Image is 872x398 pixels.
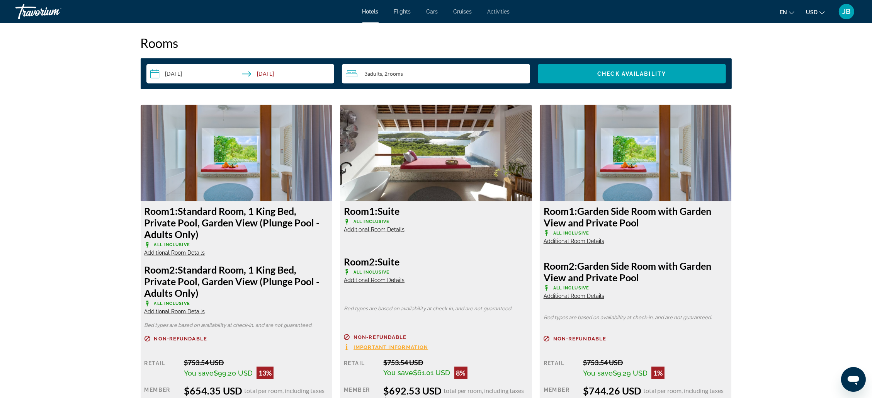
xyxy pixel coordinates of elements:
span: Non-refundable [354,335,406,340]
span: total per room, including taxes [643,387,724,394]
span: 2: [144,264,178,276]
span: All Inclusive [553,286,589,291]
span: rooms [388,70,403,77]
iframe: Button to launch messaging window [841,367,866,392]
span: 1: [144,205,178,217]
span: 1: [344,205,377,217]
span: You save [184,369,214,377]
p: Bed types are based on availability at check-in, and are not guaranteed. [544,315,728,320]
button: Travelers: 3 adults, 0 children [342,64,530,83]
a: Travorium [15,2,93,22]
span: 1: [544,205,577,217]
div: 8% [454,367,467,379]
span: Additional Room Details [144,308,205,315]
button: User Menu [836,3,857,20]
a: Cruises [454,9,472,15]
div: $753.54 USD [184,358,328,367]
span: $99.20 USD [214,369,253,377]
div: Retail [544,358,577,379]
span: Additional Room Details [344,226,405,233]
a: Hotels [362,9,379,15]
span: , 2 [382,71,403,77]
h3: Suite [344,256,528,267]
div: $654.35 USD [184,385,328,396]
span: 2: [344,256,377,267]
span: total per room, including taxes [444,387,524,394]
div: $753.54 USD [583,358,728,367]
div: Search widget [146,64,726,83]
span: All Inclusive [154,301,190,306]
button: Change language [780,7,794,18]
span: Room [144,264,170,276]
span: All Inclusive [354,219,389,224]
button: Change currency [806,7,825,18]
span: total per room, including taxes [244,387,325,394]
span: $61.01 USD [413,369,450,377]
div: $692.53 USD [384,385,528,396]
img: adef0cc3-c41c-4ba9-8fa5-c6b2595c88f8.jpeg [340,105,532,201]
span: Adults [367,70,382,77]
span: Room [344,205,369,217]
a: Flights [394,9,411,15]
h3: Standard Room, 1 King Bed, Private Pool, Garden View (Plunge Pool - Adults Only) [144,205,329,240]
button: Check Availability [538,64,726,83]
span: Additional Room Details [544,238,604,244]
button: Check-in date: Sep 18, 2025 Check-out date: Sep 21, 2025 [146,64,335,83]
span: Check Availability [597,71,666,77]
span: All Inclusive [354,270,389,275]
span: 2: [544,260,577,272]
img: 494a4be1-24ff-4f14-9170-c7c2b1dead51.jpeg [141,105,333,201]
h2: Rooms [141,35,732,51]
span: Non-refundable [154,336,207,341]
a: Activities [488,9,510,15]
span: Additional Room Details [544,293,604,299]
div: Retail [144,358,178,379]
span: All Inclusive [553,231,589,236]
div: $744.26 USD [583,385,728,396]
p: Bed types are based on availability at check-in, and are not guaranteed. [344,306,528,311]
div: 13% [257,367,274,379]
span: en [780,9,787,15]
span: All Inclusive [154,242,190,247]
p: Bed types are based on availability at check-in, and are not guaranteed. [144,323,329,328]
a: Cars [427,9,438,15]
div: $753.54 USD [384,358,528,367]
span: Important Information [354,345,428,350]
span: JB [843,8,851,15]
span: Room [544,260,569,272]
h3: Suite [344,205,528,217]
span: Room [344,256,369,267]
img: 494a4be1-24ff-4f14-9170-c7c2b1dead51.jpeg [540,105,732,201]
div: Retail [344,358,377,379]
div: 1% [651,367,665,379]
button: Important Information [344,344,428,350]
h3: Garden Side Room with Garden View and Private Pool [544,205,728,228]
h3: Standard Room, 1 King Bed, Private Pool, Garden View (Plunge Pool - Adults Only) [144,264,329,299]
h3: Garden Side Room with Garden View and Private Pool [544,260,728,283]
span: Room [544,205,569,217]
span: Additional Room Details [344,277,405,283]
span: You save [583,369,613,377]
span: Room [144,205,170,217]
span: Additional Room Details [144,250,205,256]
span: 3 [364,71,382,77]
span: You save [384,369,413,377]
span: USD [806,9,818,15]
span: Non-refundable [553,336,606,341]
span: $9.29 USD [613,369,648,377]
